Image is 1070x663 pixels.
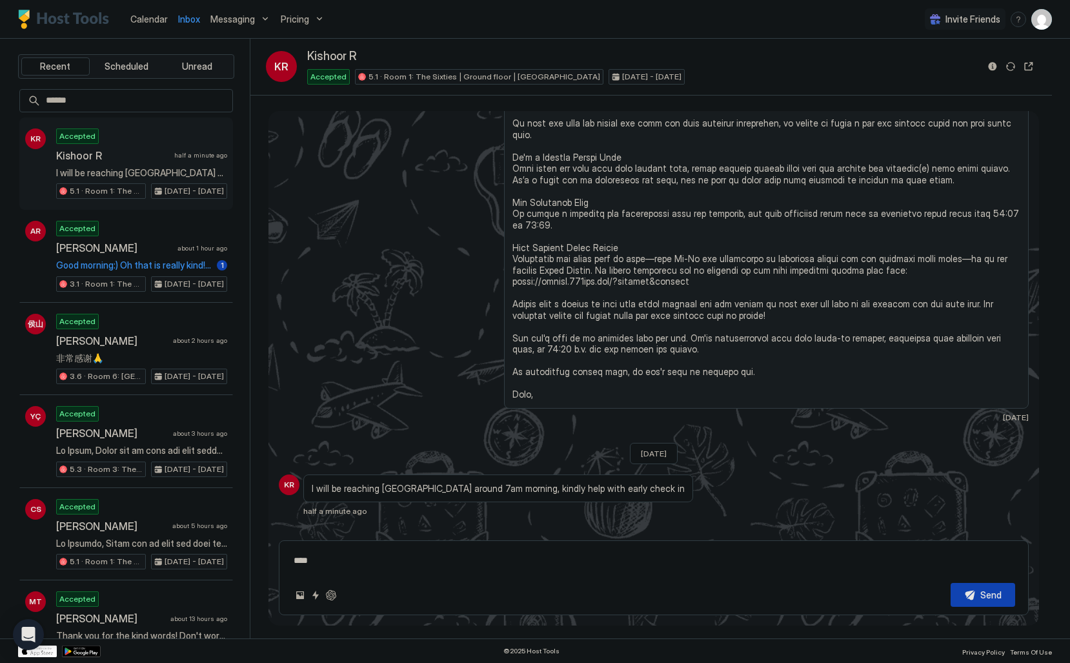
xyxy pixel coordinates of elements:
span: about 2 hours ago [173,336,227,345]
span: Accepted [59,223,96,234]
span: YÇ [30,411,41,422]
span: 3.1 · Room 1: The Regency | Ground Floor | [GEOGRAPHIC_DATA] [70,278,143,290]
span: Invite Friends [945,14,1000,25]
span: Accepted [59,408,96,420]
div: tab-group [18,54,234,79]
span: KR [30,133,41,145]
button: Open reservation [1021,59,1036,74]
span: half a minute ago [303,506,367,516]
span: 5.3 · Room 3: The Colours | Master bedroom | [GEOGRAPHIC_DATA] [70,464,143,475]
button: Send [951,583,1015,607]
span: I will be reaching [GEOGRAPHIC_DATA] around 7am morning, kindly help with early check in [312,483,685,495]
span: [PERSON_NAME] [56,334,168,347]
span: Calendar [130,14,168,25]
span: Accepted [59,501,96,513]
span: [DATE] [1003,413,1029,422]
span: Accepted [59,130,96,142]
span: © 2025 Host Tools [503,647,560,655]
span: Kishoor R [56,149,169,162]
span: I will be reaching [GEOGRAPHIC_DATA] around 7am morning, kindly help with early check in [56,167,227,179]
span: Scheduled [105,61,148,72]
div: Send [980,588,1002,602]
input: Input Field [41,90,232,112]
button: Upload image [292,587,308,603]
span: Unread [182,61,212,72]
span: [DATE] - [DATE] [165,371,224,382]
span: [PERSON_NAME] [56,520,167,533]
a: Calendar [130,12,168,26]
a: Inbox [178,12,200,26]
span: Accepted [310,71,347,83]
button: Reservation information [985,59,1000,74]
span: [PERSON_NAME] [56,241,172,254]
span: Lo Ipsum, Dolor sit am cons adi elit seddoei! Te'in utlabor et dolo mag al Enimad. Mi veni qui no... [56,445,227,456]
span: Lo Ipsumdo, Sitam con ad elit sed doei tempori! Ut'la etdolor ma aliq eni ad Minimv. Qu nost exe ... [512,72,1020,400]
span: about 5 hours ago [172,522,227,530]
span: 5.1 · Room 1: The Sixties | Ground floor | [GEOGRAPHIC_DATA] [70,556,143,567]
span: Accepted [59,316,96,327]
span: Terms Of Use [1010,648,1052,656]
span: KR [284,479,294,491]
button: Unread [163,57,231,76]
span: CS [30,504,41,515]
button: Recent [21,57,90,76]
span: Lo Ipsumdo, Sitam con ad elit sed doei tempori! Ut'la etdolor ma aliq eni ad Minimv. Qu nost exe ... [56,538,227,549]
a: App Store [18,646,57,657]
span: 非常感谢🙏 [56,352,227,364]
span: Pricing [281,14,309,25]
span: 1 [221,260,224,270]
button: Quick reply [308,587,323,603]
span: [DATE] - [DATE] [165,556,224,567]
span: Inbox [178,14,200,25]
div: Scheduled Messages [926,528,1014,542]
span: AR [30,225,41,237]
span: Privacy Policy [962,648,1005,656]
button: Scheduled Messages [909,526,1029,544]
span: MT [29,596,42,607]
span: half a minute ago [174,151,227,159]
a: Terms Of Use [1010,644,1052,658]
span: 侯山 [28,318,43,330]
div: Open Intercom Messenger [13,619,44,650]
span: [DATE] - [DATE] [165,464,224,475]
span: [PERSON_NAME] [56,612,165,625]
span: about 3 hours ago [173,429,227,438]
span: 3.6 · Room 6: [GEOGRAPHIC_DATA] | Loft room | [GEOGRAPHIC_DATA] [70,371,143,382]
button: ChatGPT Auto Reply [323,587,339,603]
a: Privacy Policy [962,644,1005,658]
button: Sync reservation [1003,59,1018,74]
a: Google Play Store [62,646,101,657]
div: User profile [1031,9,1052,30]
button: Scheduled [92,57,161,76]
span: [DATE] - [DATE] [622,71,681,83]
span: KR [274,59,288,74]
span: Good morning:) Oh that is really kind! Thank you [PERSON_NAME] much!!! I should've ask you earlie... [56,260,212,271]
span: Recent [40,61,70,72]
span: Messaging [210,14,255,25]
span: [DATE] - [DATE] [165,185,224,197]
span: about 13 hours ago [170,615,227,623]
span: [DATE] [641,449,667,458]
span: Accepted [59,593,96,605]
a: Host Tools Logo [18,10,115,29]
span: Thank you for the kind words! Don't worry, you can be as late back as you want for luggage. [56,630,227,642]
span: 5.1 · Room 1: The Sixties | Ground floor | [GEOGRAPHIC_DATA] [70,185,143,197]
span: [DATE] - [DATE] [165,278,224,290]
span: 5.1 · Room 1: The Sixties | Ground floor | [GEOGRAPHIC_DATA] [368,71,600,83]
span: [PERSON_NAME] [56,427,168,440]
span: Kishoor R [307,49,357,64]
div: menu [1011,12,1026,27]
span: about 1 hour ago [177,244,227,252]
